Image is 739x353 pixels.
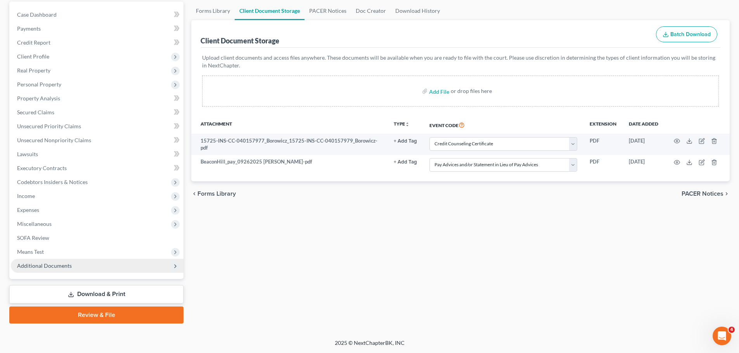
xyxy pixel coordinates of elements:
button: + Add Tag [394,160,417,165]
p: Upload client documents and access files anywhere. These documents will be available when you are... [202,54,719,69]
div: 2025 © NextChapterBK, INC [149,339,591,353]
span: Forms Library [197,191,236,197]
button: Batch Download [656,26,717,43]
td: PDF [583,155,623,175]
iframe: Intercom live chat [713,327,731,345]
td: 15725-INS-CC-040157977_Borowicz_15725-INS-CC-040157979_Borowicz-pdf [191,134,388,155]
a: + Add Tag [394,137,417,145]
span: 4 [729,327,735,333]
td: BeaconHill_pay_09262025 [PERSON_NAME]-pdf [191,155,388,175]
span: Income [17,193,35,199]
span: Means Test [17,248,44,255]
span: Personal Property [17,81,61,88]
span: Batch Download [670,31,711,38]
div: Client Document Storage [201,36,279,45]
a: SOFA Review [11,231,183,245]
i: chevron_left [191,191,197,197]
span: Unsecured Priority Claims [17,123,81,129]
span: Expenses [17,207,39,213]
td: [DATE] [623,134,665,155]
span: Real Property [17,67,50,74]
a: Forms Library [191,2,235,20]
span: Executory Contracts [17,165,67,171]
a: Client Document Storage [235,2,305,20]
a: Credit Report [11,36,183,50]
th: Extension [583,116,623,134]
span: Unsecured Nonpriority Claims [17,137,91,143]
i: unfold_more [405,122,410,127]
span: Property Analysis [17,95,60,102]
a: Lawsuits [11,147,183,161]
span: Payments [17,25,41,32]
a: Review & File [9,307,183,324]
th: Date added [623,116,665,134]
span: Lawsuits [17,151,38,157]
a: Download & Print [9,285,183,303]
th: Event Code [423,116,583,134]
span: Codebtors Insiders & Notices [17,179,88,185]
a: Secured Claims [11,105,183,119]
button: chevron_left Forms Library [191,191,236,197]
span: Client Profile [17,53,49,60]
span: Case Dashboard [17,11,57,18]
span: PACER Notices [682,191,723,197]
a: Unsecured Priority Claims [11,119,183,133]
span: Additional Documents [17,262,72,269]
button: + Add Tag [394,139,417,144]
span: SOFA Review [17,234,49,241]
span: Miscellaneous [17,220,52,227]
a: Unsecured Nonpriority Claims [11,133,183,147]
a: PACER Notices [305,2,351,20]
button: PACER Notices chevron_right [682,191,730,197]
td: [DATE] [623,155,665,175]
span: Secured Claims [17,109,54,115]
div: or drop files here [451,87,492,95]
i: chevron_right [723,191,730,197]
a: Payments [11,22,183,36]
td: PDF [583,134,623,155]
a: Property Analysis [11,91,183,105]
span: Credit Report [17,39,50,46]
a: Doc Creator [351,2,391,20]
button: TYPEunfold_more [394,122,410,127]
th: Attachment [191,116,388,134]
a: Case Dashboard [11,8,183,22]
a: Download History [391,2,445,20]
a: + Add Tag [394,158,417,165]
a: Executory Contracts [11,161,183,175]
